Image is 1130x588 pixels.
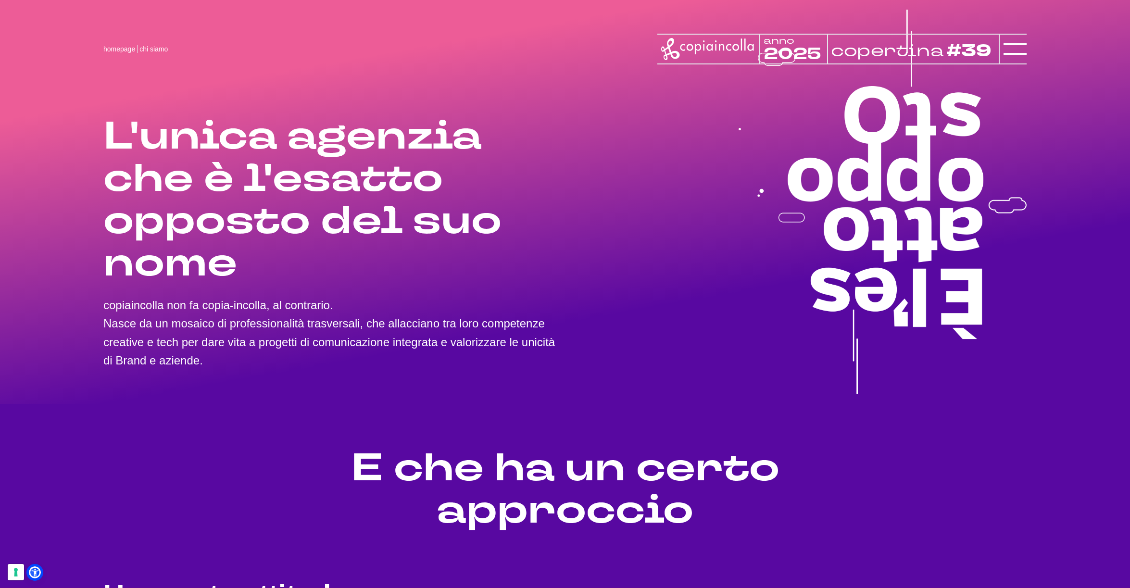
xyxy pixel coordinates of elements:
[103,45,135,53] a: homepage
[948,39,994,63] tspan: #39
[103,447,1027,532] h2: E che ha un certo approccio
[764,34,794,47] tspan: anno
[29,566,41,578] a: Open Accessibility Menu
[103,115,565,285] h1: L'unica agenzia che è l'esatto opposto del suo nome
[739,10,1027,394] img: copiaincolla è l'esatto opposto
[139,45,168,53] span: chi siamo
[764,43,822,65] tspan: 2025
[103,296,565,370] p: copiaincolla non fa copia-incolla, al contrario. Nasce da un mosaico di professionalità trasversa...
[831,39,945,62] tspan: copertina
[8,564,24,580] button: Le tue preferenze relative al consenso per le tecnologie di tracciamento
